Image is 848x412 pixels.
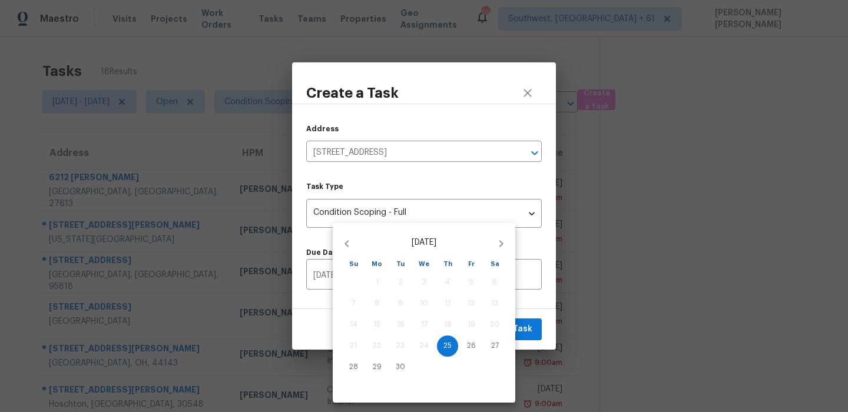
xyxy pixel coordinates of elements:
[484,259,505,270] span: Sa
[390,357,411,378] button: 30
[437,335,458,357] button: 25
[396,362,405,372] p: 30
[461,259,482,270] span: Fr
[343,357,364,378] button: 28
[484,335,505,357] button: 27
[437,259,458,270] span: Th
[373,362,382,372] p: 29
[491,341,499,351] p: 27
[461,335,482,357] button: 26
[343,259,364,270] span: Su
[443,341,452,351] p: 25
[366,259,387,270] span: Mo
[390,259,411,270] span: Tu
[361,237,487,249] p: [DATE]
[349,362,358,372] p: 28
[467,341,476,351] p: 26
[366,357,387,378] button: 29
[413,259,435,270] span: We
